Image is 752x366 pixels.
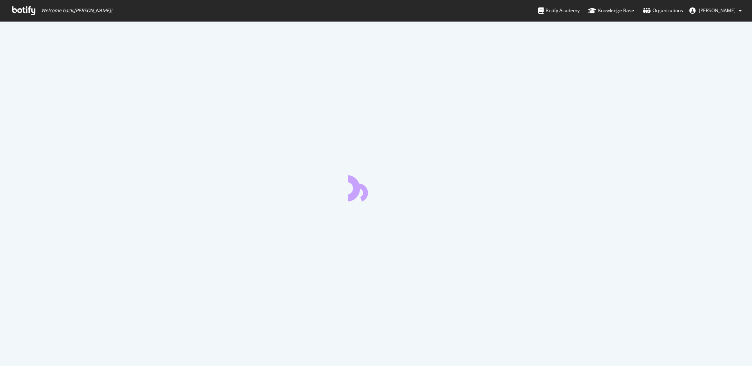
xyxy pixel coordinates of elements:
[699,7,736,14] span: Chris Pitcher
[588,7,634,14] div: Knowledge Base
[348,173,404,201] div: animation
[538,7,580,14] div: Botify Academy
[643,7,683,14] div: Organizations
[41,7,112,14] span: Welcome back, [PERSON_NAME] !
[683,4,748,17] button: [PERSON_NAME]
